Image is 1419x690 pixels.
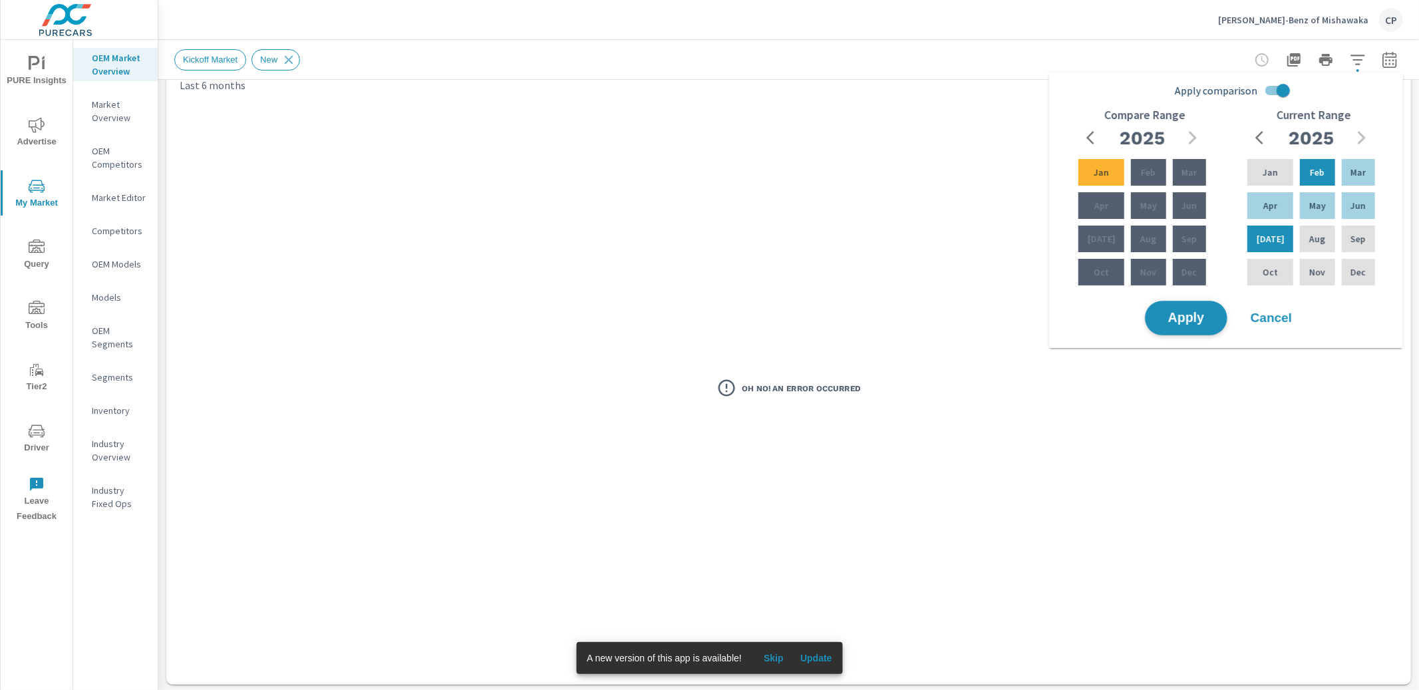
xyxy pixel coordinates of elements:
[92,324,147,351] p: OEM Segments
[1140,265,1156,279] p: Nov
[1309,265,1325,279] p: Nov
[587,653,742,663] span: A new version of this app is available!
[1376,47,1403,73] button: Select Date Range
[92,258,147,271] p: OEM Models
[73,48,158,81] div: OEM Market Overview
[92,51,147,78] p: OEM Market Overview
[5,178,69,211] span: My Market
[92,437,147,464] p: Industry Overview
[1310,166,1325,179] p: Feb
[758,652,790,664] span: Skip
[1231,301,1311,335] button: Cancel
[73,254,158,274] div: OEM Models
[1,40,73,530] div: nav menu
[73,141,158,174] div: OEM Competitors
[1263,265,1278,279] p: Oct
[1141,166,1156,179] p: Feb
[5,476,69,524] span: Leave Feedback
[92,224,147,238] p: Competitors
[73,401,158,421] div: Inventory
[1245,312,1298,324] span: Cancel
[180,77,245,93] p: Last 6 months
[73,367,158,387] div: Segments
[800,652,832,664] span: Update
[92,484,147,510] p: Industry Fixed Ops
[5,423,69,456] span: Driver
[73,94,158,128] div: Market Overview
[1218,14,1368,26] p: [PERSON_NAME]-Benz of Mishawaka
[175,55,245,65] span: Kickoff Market
[1182,199,1197,212] p: Jun
[73,188,158,208] div: Market Editor
[5,56,69,88] span: PURE Insights
[1088,232,1116,246] p: [DATE]
[1182,232,1197,246] p: Sep
[1145,301,1227,335] button: Apply
[92,371,147,384] p: Segments
[5,240,69,272] span: Query
[1140,199,1157,212] p: May
[92,291,147,304] p: Models
[1350,166,1366,179] p: Mar
[252,55,285,65] span: New
[1350,199,1366,212] p: Jun
[1104,108,1185,122] h6: Compare Range
[752,647,795,669] button: Skip
[5,362,69,395] span: Tier2
[1175,83,1257,98] span: Apply comparison
[1263,166,1278,179] p: Jan
[1277,108,1351,122] h6: Current Range
[1379,8,1403,32] div: CP
[1257,232,1285,246] p: [DATE]
[1309,199,1326,212] p: May
[1094,199,1108,212] p: Apr
[73,434,158,467] div: Industry Overview
[73,287,158,307] div: Models
[1094,166,1109,179] p: Jan
[5,117,69,150] span: Advertise
[1350,265,1366,279] p: Dec
[1140,232,1156,246] p: Aug
[92,191,147,204] p: Market Editor
[742,383,861,394] h3: Oh No! An Error Occurred
[73,221,158,241] div: Competitors
[5,301,69,333] span: Tools
[1309,232,1325,246] p: Aug
[1350,232,1366,246] p: Sep
[795,647,838,669] button: Update
[1120,126,1165,150] h2: 2025
[1182,265,1197,279] p: Dec
[1289,126,1334,150] h2: 2025
[92,404,147,417] p: Inventory
[1182,166,1197,179] p: Mar
[1094,265,1109,279] p: Oct
[92,98,147,124] p: Market Overview
[1159,312,1213,325] span: Apply
[251,49,300,71] div: New
[73,480,158,514] div: Industry Fixed Ops
[73,321,158,354] div: OEM Segments
[1344,47,1371,73] button: Apply Filters
[92,144,147,171] p: OEM Competitors
[1263,199,1277,212] p: Apr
